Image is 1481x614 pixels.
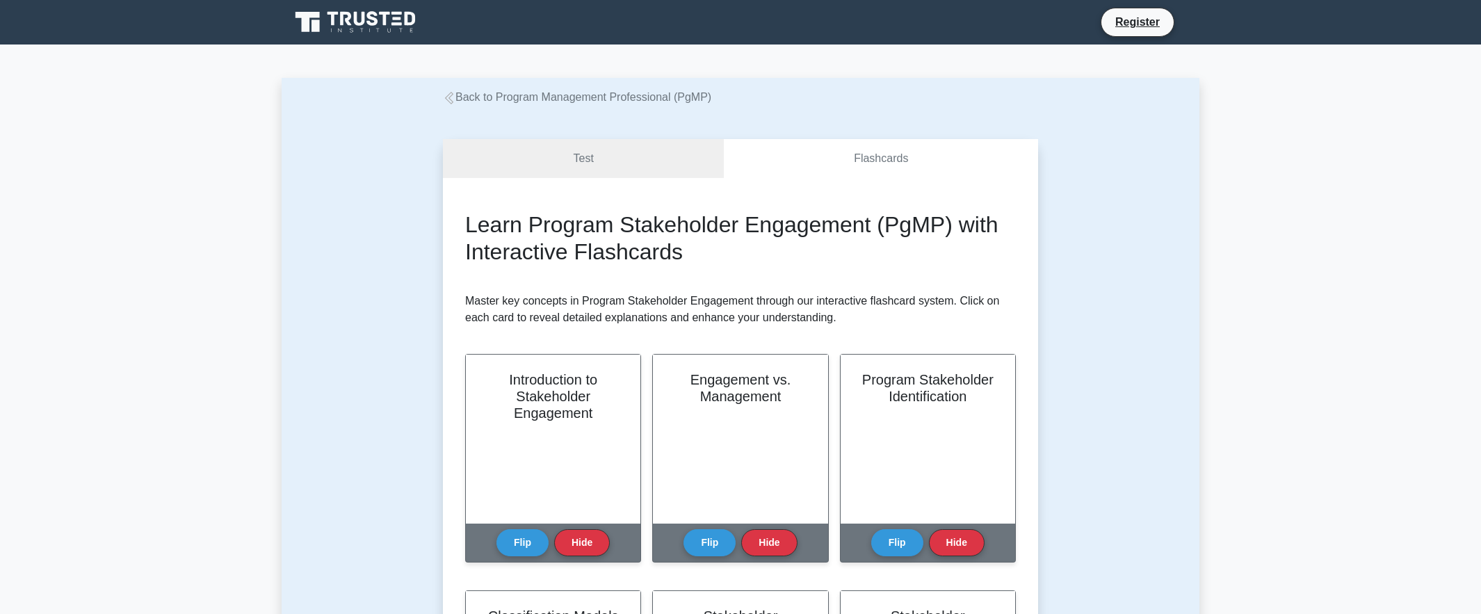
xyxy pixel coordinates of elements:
[443,139,724,179] a: Test
[443,91,711,103] a: Back to Program Management Professional (PgMP)
[724,139,1038,179] a: Flashcards
[483,371,624,421] h2: Introduction to Stakeholder Engagement
[683,529,736,556] button: Flip
[741,529,797,556] button: Hide
[465,293,1016,326] p: Master key concepts in Program Stakeholder Engagement through our interactive flashcard system. C...
[465,211,1016,265] h2: Learn Program Stakeholder Engagement (PgMP) with Interactive Flashcards
[857,371,998,405] h2: Program Stakeholder Identification
[1107,13,1168,31] a: Register
[871,529,923,556] button: Flip
[496,529,549,556] button: Flip
[554,529,610,556] button: Hide
[929,529,985,556] button: Hide
[670,371,811,405] h2: Engagement vs. Management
